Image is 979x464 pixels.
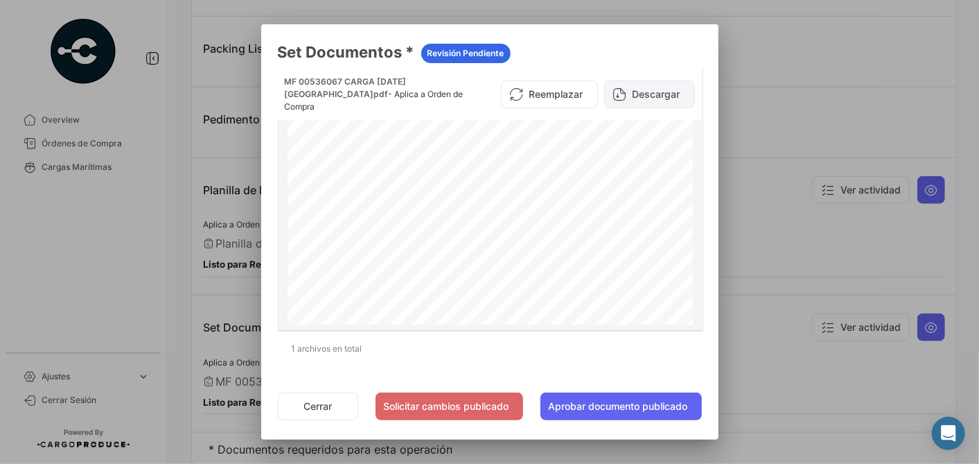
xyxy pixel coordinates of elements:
[604,80,695,108] button: Descargar
[501,80,598,108] button: Reemplazar
[376,393,523,420] button: Solicitar cambios publicado
[278,41,702,63] h3: Set Documentos *
[932,417,965,450] div: Abrir Intercom Messenger
[285,76,407,99] span: MF 00536067 CARGA [DATE] [GEOGRAPHIC_DATA]pdf
[278,332,702,366] div: 1 archivos en total
[540,393,702,420] button: Aprobar documento publicado
[427,47,504,60] span: Revisión Pendiente
[278,393,358,420] button: Cerrar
